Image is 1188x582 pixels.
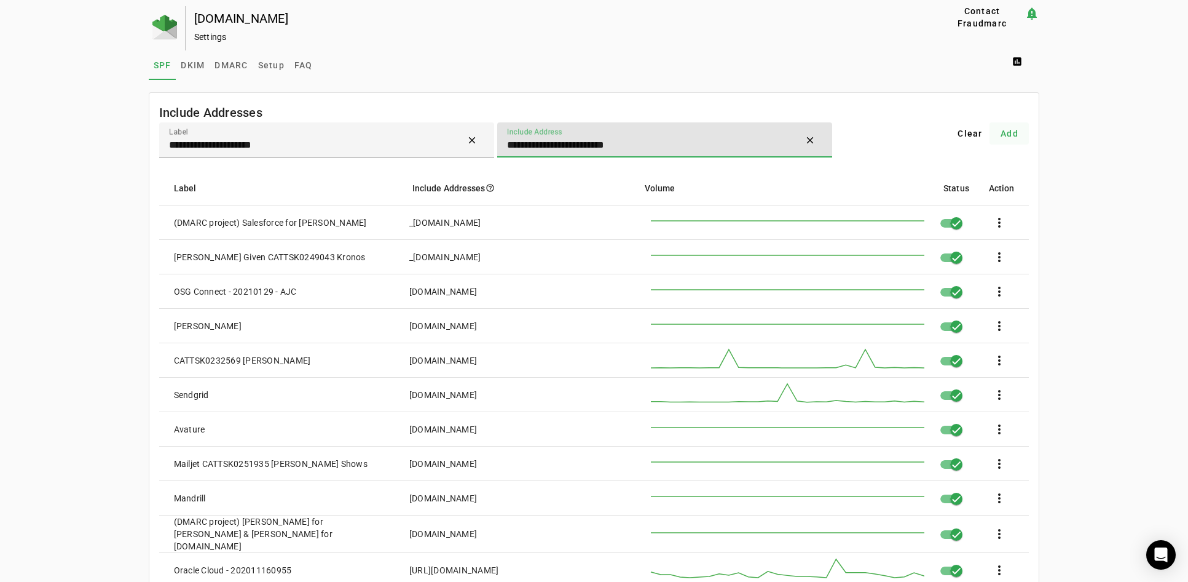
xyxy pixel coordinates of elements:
[1025,6,1039,21] mat-icon: notification_important
[409,492,477,504] div: [DOMAIN_NAME]
[253,50,289,80] a: Setup
[152,15,177,39] img: Fraudmarc Logo
[403,171,635,205] mat-header-cell: Include Addresses
[979,171,1029,205] mat-header-cell: Action
[409,528,477,540] div: [DOMAIN_NAME]
[174,320,242,332] div: [PERSON_NAME]
[159,171,403,205] mat-header-cell: Label
[149,50,176,80] a: SPF
[174,354,311,367] div: CATTSK0232569 [PERSON_NAME]
[194,31,900,43] div: Settings
[174,423,205,436] div: Avature
[940,6,1025,28] button: Contact Fraudmarc
[174,217,367,229] div: (DMARC project) Salesforce for [PERSON_NAME]
[507,127,562,136] mat-label: Include Address
[210,50,253,80] a: DMARC
[409,564,499,576] div: [URL][DOMAIN_NAME]
[409,389,477,401] div: [DOMAIN_NAME]
[1146,540,1176,570] div: Open Intercom Messenger
[174,492,206,504] div: Mandrill
[174,389,209,401] div: Sendgrid
[934,171,979,205] mat-header-cell: Status
[409,423,477,436] div: [DOMAIN_NAME]
[455,126,494,155] button: Clear
[194,12,900,25] div: [DOMAIN_NAME]
[635,171,934,205] mat-header-cell: Volume
[793,126,832,155] button: Clear
[1001,127,1018,140] span: Add
[174,251,366,263] div: [PERSON_NAME] Given CATTSK0249043 Kronos
[176,50,210,80] a: DKIM
[409,354,477,367] div: [DOMAIN_NAME]
[486,183,495,193] i: help_outline
[174,285,297,298] div: OSG Connect - 20210129 - AJC
[409,458,477,470] div: [DOMAIN_NAME]
[154,61,171,70] span: SPF
[169,127,188,136] mat-label: Label
[409,251,481,263] div: _[DOMAIN_NAME]
[989,122,1029,145] button: Add
[409,217,481,229] div: _[DOMAIN_NAME]
[258,61,285,70] span: Setup
[181,61,205,70] span: DKIM
[945,5,1020,30] span: Contact Fraudmarc
[159,103,262,122] mat-card-title: Include Addresses
[294,61,313,70] span: FAQ
[409,285,477,298] div: [DOMAIN_NAME]
[174,516,390,552] div: (DMARC project) [PERSON_NAME] for [PERSON_NAME] & [PERSON_NAME] for [DOMAIN_NAME]
[214,61,248,70] span: DMARC
[174,564,292,576] div: Oracle Cloud - 202011160955
[289,50,318,80] a: FAQ
[950,122,989,145] button: Clear
[958,127,982,140] span: Clear
[174,458,368,470] div: Mailjet CATTSK0251935 [PERSON_NAME] Shows
[409,320,477,332] div: [DOMAIN_NAME]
